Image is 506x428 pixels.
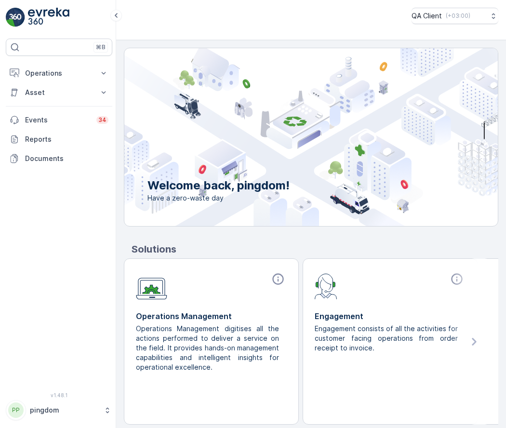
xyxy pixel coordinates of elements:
button: Asset [6,83,112,102]
button: Operations [6,64,112,83]
p: Engagement [315,310,466,322]
p: pingdom [30,405,99,415]
p: Solutions [132,242,498,256]
img: module-icon [136,272,167,300]
p: Operations Management [136,310,287,322]
img: module-icon [315,272,337,299]
a: Reports [6,130,112,149]
img: logo [6,8,25,27]
img: city illustration [81,48,498,226]
span: Have a zero-waste day [147,193,290,203]
p: Asset [25,88,93,97]
p: Welcome back, pingdom! [147,178,290,193]
p: Operations [25,68,93,78]
p: Operations Management digitises all the actions performed to deliver a service on the field. It p... [136,324,279,372]
p: ⌘B [96,43,106,51]
p: Documents [25,154,108,163]
div: PP [8,402,24,418]
span: v 1.48.1 [6,392,112,398]
p: 34 [98,116,107,124]
a: Documents [6,149,112,168]
p: Engagement consists of all the activities for customer facing operations from order receipt to in... [315,324,458,353]
a: Events34 [6,110,112,130]
p: ( +03:00 ) [446,12,470,20]
p: Reports [25,134,108,144]
p: QA Client [412,11,442,21]
button: PPpingdom [6,400,112,420]
img: logo_light-DOdMpM7g.png [28,8,69,27]
p: Events [25,115,91,125]
button: QA Client(+03:00) [412,8,498,24]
